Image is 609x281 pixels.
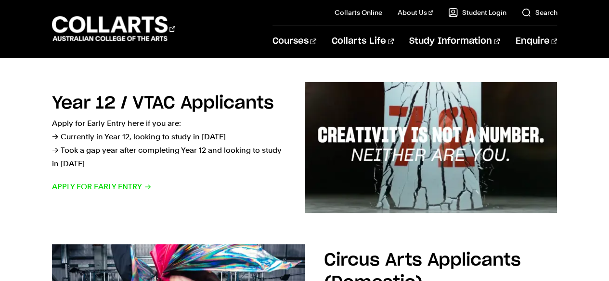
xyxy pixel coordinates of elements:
a: Collarts Online [335,8,382,17]
a: Enquire [515,25,557,57]
span: Apply for Early Entry [52,180,152,194]
a: Study Information [409,25,500,57]
a: About Us [398,8,433,17]
div: Go to homepage [52,15,175,42]
a: Search [521,8,557,17]
a: Student Login [448,8,506,17]
a: Year 12 / VTAC Applicants Apply for Early Entry here if you are:→ Currently in Year 12, looking t... [52,82,557,213]
p: Apply for Early Entry here if you are: → Currently in Year 12, looking to study in [DATE] → Took ... [52,117,285,171]
a: Courses [272,25,316,57]
h2: Year 12 / VTAC Applicants [52,95,274,112]
a: Collarts Life [332,25,394,57]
